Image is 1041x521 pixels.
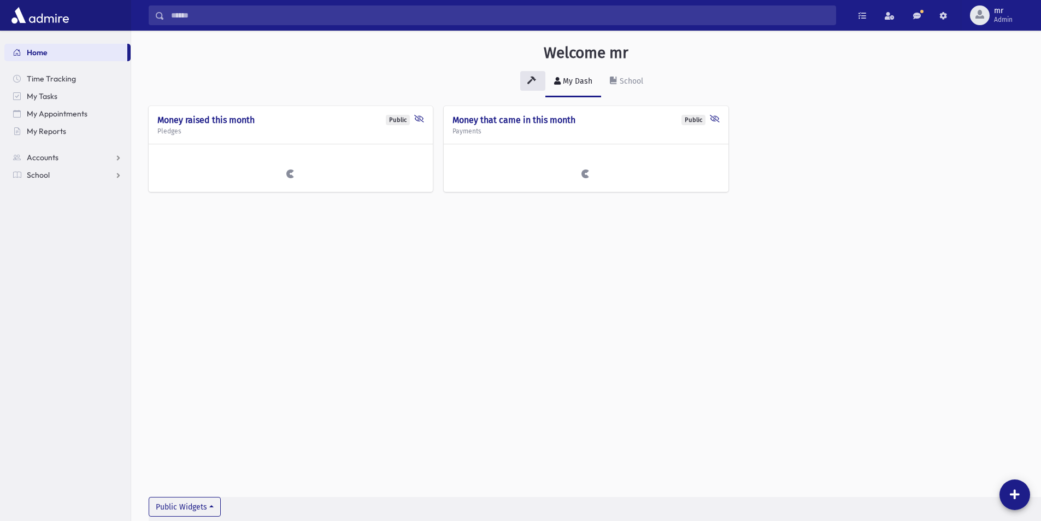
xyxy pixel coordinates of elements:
button: Public Widgets [149,497,221,517]
span: mr [994,7,1013,15]
a: Time Tracking [4,70,131,87]
h4: Money raised this month [157,115,424,125]
span: Admin [994,15,1013,24]
h4: Money that came in this month [452,115,719,125]
h3: Welcome mr [544,44,628,62]
a: My Reports [4,122,131,140]
img: AdmirePro [9,4,72,26]
div: Public [681,115,705,125]
input: Search [164,5,836,25]
h5: Payments [452,127,719,135]
a: School [4,166,131,184]
span: School [27,170,50,180]
span: Accounts [27,153,58,162]
span: My Tasks [27,91,57,101]
a: Accounts [4,149,131,166]
span: Home [27,48,48,57]
div: School [617,77,643,86]
a: My Dash [545,67,601,97]
span: Time Tracking [27,74,76,84]
div: My Dash [561,77,592,86]
span: My Reports [27,126,66,136]
a: School [601,67,652,97]
span: My Appointments [27,109,87,119]
h5: Pledges [157,127,424,135]
a: My Tasks [4,87,131,105]
a: My Appointments [4,105,131,122]
div: Public [386,115,410,125]
a: Home [4,44,127,61]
